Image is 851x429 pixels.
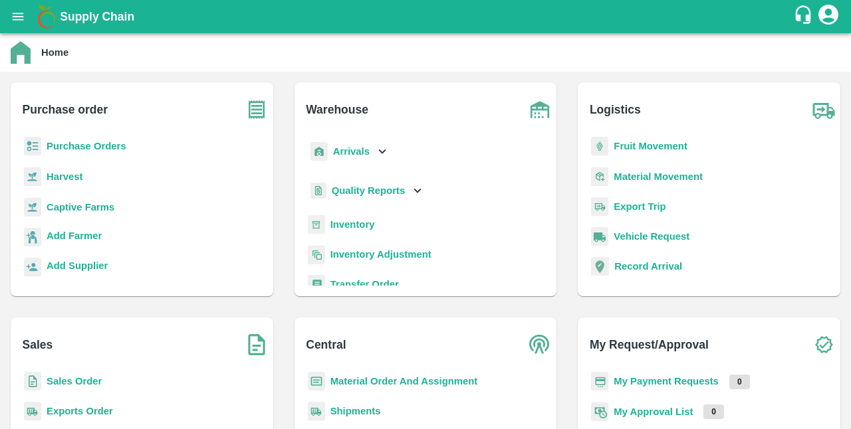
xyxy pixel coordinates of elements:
a: Harvest [47,171,82,182]
a: Material Order And Assignment [330,376,478,386]
img: soSales [240,328,273,361]
a: Vehicle Request [614,231,689,242]
img: logo [33,3,60,30]
b: Add Supplier [47,260,108,271]
a: My Payment Requests [614,376,719,386]
img: delivery [591,197,608,216]
img: harvest [24,197,41,217]
img: check [807,328,840,361]
img: recordArrival [591,257,609,276]
b: Home [41,47,68,58]
a: Add Farmer [47,228,102,246]
div: Arrivals [308,137,390,167]
a: Record Arrival [614,261,682,272]
b: Logistics [590,100,641,119]
img: whArrival [310,142,328,161]
b: Warehouse [306,100,368,119]
a: Fruit Movement [614,141,687,151]
img: fruit [591,137,608,156]
img: qualityReport [310,183,326,199]
a: Shipments [330,406,381,416]
img: farmer [24,228,41,247]
a: Add Supplier [47,258,108,276]
a: Transfer Order [330,279,399,290]
b: Quality Reports [332,185,406,196]
img: sales [24,372,41,391]
img: vehicle [591,227,608,246]
b: Arrivals [333,146,370,157]
img: whTransfer [308,275,325,294]
a: Exports Order [47,406,113,416]
img: inventory [308,245,325,264]
img: whInventory [308,215,325,234]
img: supplier [24,258,41,277]
b: Purchase order [23,100,108,119]
img: truck [807,93,840,126]
a: Export Trip [614,201,666,212]
img: approval [591,402,608,422]
img: central [523,328,556,361]
img: centralMaterial [308,372,325,391]
img: shipments [308,402,325,421]
div: account of current user [816,3,840,31]
b: My Request/Approval [590,335,709,354]
img: home [11,41,31,64]
b: Central [306,335,346,354]
p: 0 [729,375,750,389]
a: Inventory [330,219,375,230]
a: Purchase Orders [47,141,126,151]
b: Sales [23,335,53,354]
img: payment [591,372,608,391]
a: Inventory Adjustment [330,249,431,260]
a: Material Movement [614,171,703,182]
b: Add Farmer [47,230,102,241]
a: Captive Farms [47,202,114,213]
img: purchase [240,93,273,126]
img: reciept [24,137,41,156]
img: material [591,167,608,187]
img: shipments [24,402,41,421]
a: Sales Order [47,376,102,386]
div: customer-support [793,5,816,29]
p: 0 [703,404,724,419]
b: Supply Chain [60,10,134,23]
img: harvest [24,167,41,187]
a: Supply Chain [60,7,793,26]
img: warehouse [523,93,556,126]
div: Quality Reports [308,177,425,205]
a: My Approval List [614,406,693,417]
button: open drawer [3,1,33,32]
